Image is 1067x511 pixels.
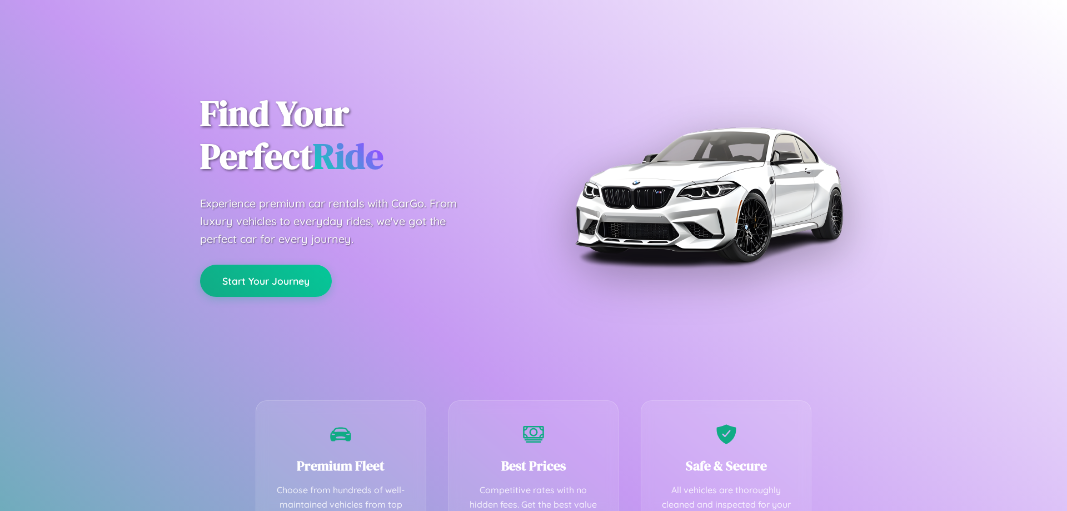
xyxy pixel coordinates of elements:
[466,457,602,475] h3: Best Prices
[200,195,478,248] p: Experience premium car rentals with CarGo. From luxury vehicles to everyday rides, we've got the ...
[313,132,383,180] span: Ride
[200,265,332,297] button: Start Your Journey
[273,457,409,475] h3: Premium Fleet
[658,457,794,475] h3: Safe & Secure
[570,56,847,334] img: Premium BMW car rental vehicle
[200,92,517,178] h1: Find Your Perfect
